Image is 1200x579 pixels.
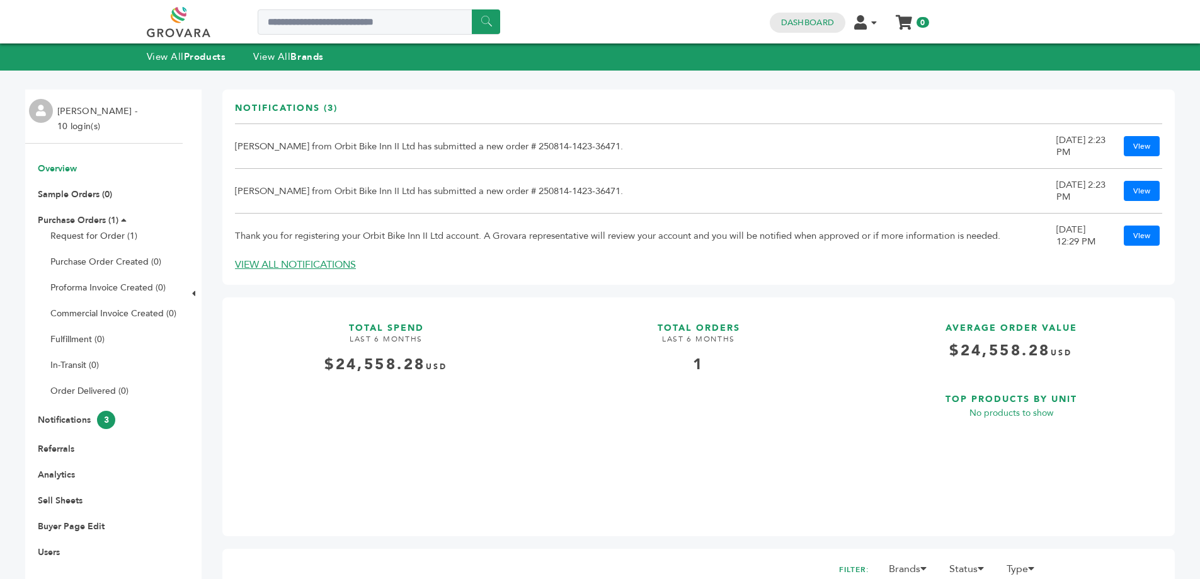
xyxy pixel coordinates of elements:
[860,381,1162,513] a: TOP PRODUCTS BY UNIT No products to show
[235,310,537,514] a: TOTAL SPEND LAST 6 MONTHS $24,558.28USD
[547,310,850,514] a: TOTAL ORDERS LAST 6 MONTHS 1
[29,99,53,123] img: profile.png
[860,381,1162,406] h3: TOP PRODUCTS BY UNIT
[50,385,129,397] a: Order Delivered (0)
[547,354,850,375] div: 1
[38,188,112,200] a: Sample Orders (0)
[38,469,75,481] a: Analytics
[290,50,323,63] strong: Brands
[97,411,115,429] span: 3
[50,359,99,371] a: In-Transit (0)
[1056,179,1107,203] div: [DATE] 2:23 PM
[38,163,77,175] a: Overview
[917,17,929,28] span: 0
[1056,134,1107,158] div: [DATE] 2:23 PM
[1056,224,1107,248] div: [DATE] 12:29 PM
[839,561,869,578] h2: FILTER:
[38,414,115,426] a: Notifications3
[235,354,537,375] div: $24,558.28
[547,310,850,335] h3: TOTAL ORDERS
[147,50,226,63] a: View AllProducts
[50,307,176,319] a: Commercial Invoice Created (0)
[1051,348,1073,358] span: USD
[896,11,911,25] a: My Cart
[50,230,137,242] a: Request for Order (1)
[235,214,1056,258] td: Thank you for registering your Orbit Bike Inn II Ltd account. A Grovara representative will revie...
[253,50,324,63] a: View AllBrands
[38,495,83,507] a: Sell Sheets
[1124,226,1160,246] a: View
[50,333,105,345] a: Fulfillment (0)
[235,310,537,335] h3: TOTAL SPEND
[235,258,356,272] a: VIEW ALL NOTIFICATIONS
[38,443,74,455] a: Referrals
[426,362,448,372] span: USD
[860,340,1162,371] h4: $24,558.28
[235,334,537,354] h4: LAST 6 MONTHS
[184,50,226,63] strong: Products
[38,520,105,532] a: Buyer Page Edit
[38,546,60,558] a: Users
[1124,181,1160,201] a: View
[860,310,1162,371] a: AVERAGE ORDER VALUE $24,558.28USD
[258,9,500,35] input: Search a product or brand...
[235,169,1056,214] td: [PERSON_NAME] from Orbit Bike Inn II Ltd has submitted a new order # 250814-1423-36471.
[50,282,166,294] a: Proforma Invoice Created (0)
[50,256,161,268] a: Purchase Order Created (0)
[1124,136,1160,156] a: View
[235,124,1056,169] td: [PERSON_NAME] from Orbit Bike Inn II Ltd has submitted a new order # 250814-1423-36471.
[860,406,1162,421] p: No products to show
[235,102,338,124] h3: Notifications (3)
[547,334,850,354] h4: LAST 6 MONTHS
[781,17,834,28] a: Dashboard
[57,104,140,134] li: [PERSON_NAME] - 10 login(s)
[860,310,1162,335] h3: AVERAGE ORDER VALUE
[38,214,118,226] a: Purchase Orders (1)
